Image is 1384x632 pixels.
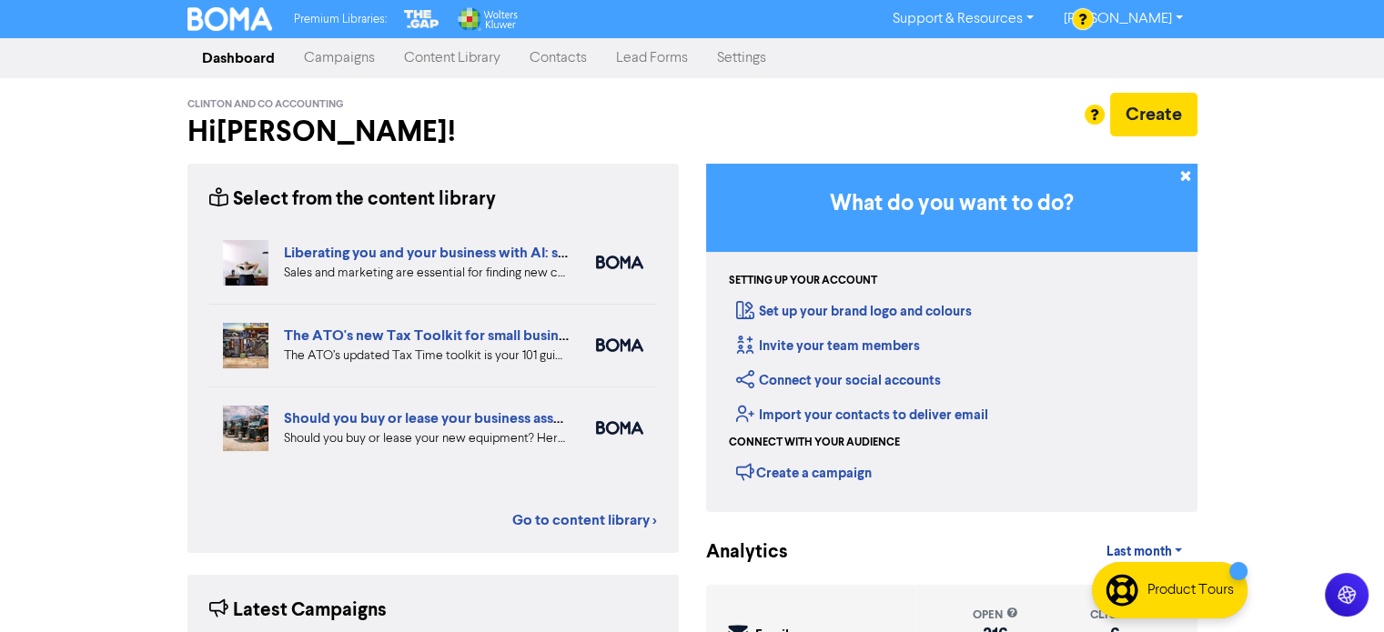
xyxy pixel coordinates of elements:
a: [PERSON_NAME] [1048,5,1197,34]
div: Sales and marketing are essential for finding new customers but eat into your business time. We e... [284,264,569,283]
a: Campaigns [289,40,389,76]
div: Setting up your account [729,273,877,289]
a: Settings [702,40,781,76]
a: Liberating you and your business with AI: sales and marketing [284,244,679,262]
div: The ATO’s updated Tax Time toolkit is your 101 guide to business taxes. We’ve summarised the key ... [284,346,569,366]
div: click [1089,607,1139,624]
h3: What do you want to do? [733,191,1170,217]
div: Latest Campaigns [209,597,387,625]
div: Create a campaign [736,458,872,486]
iframe: Chat Widget [1293,545,1384,632]
div: Connect with your audience [729,435,900,451]
h2: Hi [PERSON_NAME] ! [187,115,679,149]
div: open [973,607,1018,624]
button: Create [1110,93,1197,136]
div: Analytics [706,538,765,567]
img: The Gap [401,7,441,31]
a: The ATO's new Tax Toolkit for small business owners [284,326,631,345]
span: Last month [1106,544,1171,560]
a: Lead Forms [601,40,702,76]
div: Select from the content library [209,186,496,214]
div: Getting Started in BOMA [706,164,1197,512]
a: Go to content library > [512,509,657,531]
a: Set up your brand logo and colours [736,303,972,320]
a: Import your contacts to deliver email [736,406,988,424]
img: boma_accounting [596,421,643,435]
img: Wolters Kluwer [456,7,518,31]
img: boma [596,338,643,352]
a: Invite your team members [736,337,920,355]
span: Clinton and Co Accounting [187,98,344,111]
span: Premium Libraries: [294,14,387,25]
a: Contacts [515,40,601,76]
a: Support & Resources [878,5,1048,34]
a: Last month [1091,534,1197,570]
a: Dashboard [187,40,289,76]
a: Connect your social accounts [736,372,941,389]
a: Content Library [389,40,515,76]
a: Should you buy or lease your business assets? [284,409,580,427]
div: Should you buy or lease your new equipment? Here are some pros and cons of each. We also can revi... [284,429,569,448]
img: boma [596,256,643,269]
img: BOMA Logo [187,7,273,31]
